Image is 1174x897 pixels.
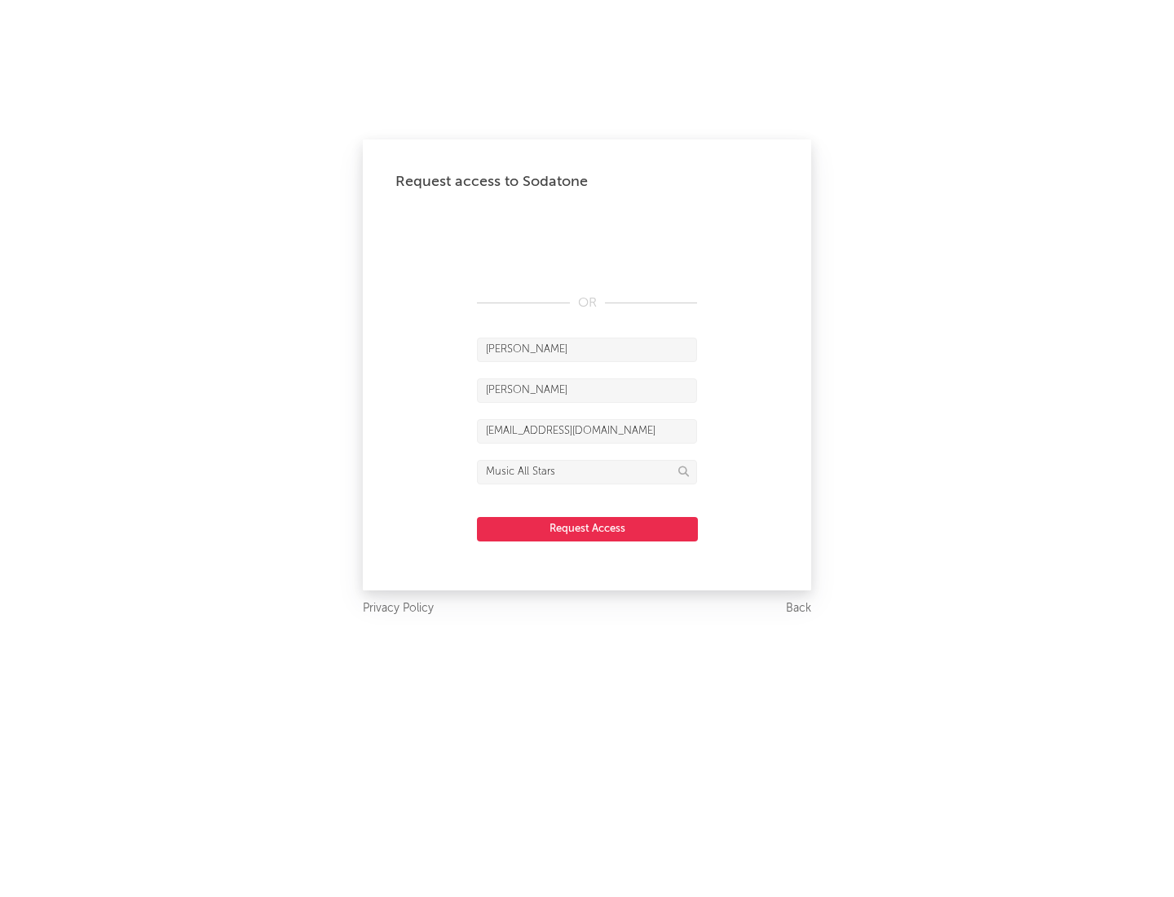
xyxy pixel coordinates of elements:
a: Privacy Policy [363,599,434,619]
input: First Name [477,338,697,362]
button: Request Access [477,517,698,541]
input: Division [477,460,697,484]
input: Last Name [477,378,697,403]
div: OR [477,294,697,313]
div: Request access to Sodatone [395,172,779,192]
a: Back [786,599,811,619]
input: Email [477,419,697,444]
